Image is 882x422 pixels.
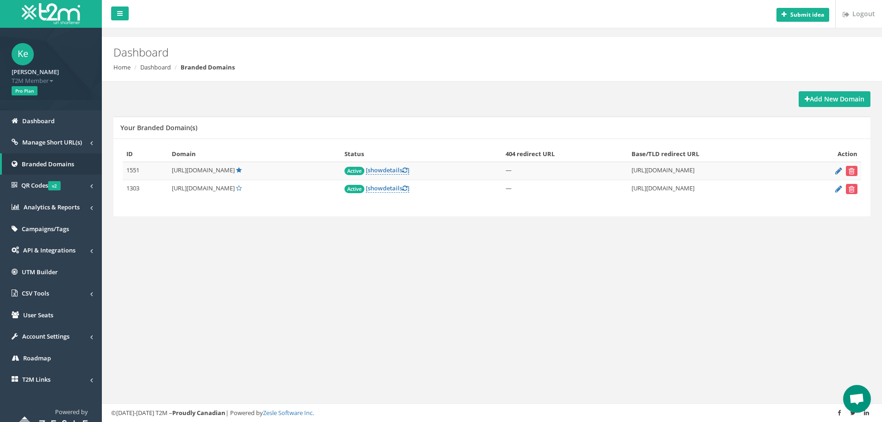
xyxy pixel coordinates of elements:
[172,166,235,174] span: [URL][DOMAIN_NAME]
[12,86,38,95] span: Pro Plan
[502,180,628,198] td: —
[23,311,53,319] span: User Seats
[22,332,69,340] span: Account Settings
[799,91,870,107] a: Add New Domain
[344,185,364,193] span: Active
[22,268,58,276] span: UTM Builder
[368,184,383,192] span: show
[140,63,171,71] a: Dashboard
[21,181,61,189] span: QR Codes
[24,203,80,211] span: Analytics & Reports
[113,63,131,71] a: Home
[120,124,197,131] h5: Your Branded Domain(s)
[172,184,235,192] span: [URL][DOMAIN_NAME]
[236,166,242,174] a: Default
[776,8,829,22] button: Submit idea
[22,3,80,24] img: T2M
[22,138,82,146] span: Manage Short URL(s)
[628,162,795,180] td: [URL][DOMAIN_NAME]
[12,43,34,65] span: Ke
[23,354,51,362] span: Roadmap
[123,180,168,198] td: 1303
[123,146,168,162] th: ID
[263,409,314,417] a: Zesle Software Inc.
[341,146,502,162] th: Status
[236,184,242,192] a: Set Default
[172,409,225,417] strong: Proudly Canadian
[628,146,795,162] th: Base/TLD redirect URL
[843,385,871,413] div: Open chat
[502,146,628,162] th: 404 redirect URL
[805,94,864,103] strong: Add New Domain
[113,46,742,58] h2: Dashboard
[368,166,383,174] span: show
[502,162,628,180] td: —
[12,65,90,85] a: [PERSON_NAME] T2M Member
[168,146,341,162] th: Domain
[366,184,409,193] a: [showdetails]
[795,146,861,162] th: Action
[344,167,364,175] span: Active
[111,409,873,417] div: ©[DATE]-[DATE] T2M – | Powered by
[22,225,69,233] span: Campaigns/Tags
[123,162,168,180] td: 1551
[22,375,50,384] span: T2M Links
[22,160,74,168] span: Branded Domains
[628,180,795,198] td: [URL][DOMAIN_NAME]
[23,246,75,254] span: API & Integrations
[366,166,409,175] a: [showdetails]
[12,68,59,76] strong: [PERSON_NAME]
[790,11,824,19] b: Submit idea
[12,76,90,85] span: T2M Member
[22,289,49,297] span: CSV Tools
[55,408,88,416] span: Powered by
[48,181,61,190] span: v2
[22,117,55,125] span: Dashboard
[181,63,235,71] strong: Branded Domains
